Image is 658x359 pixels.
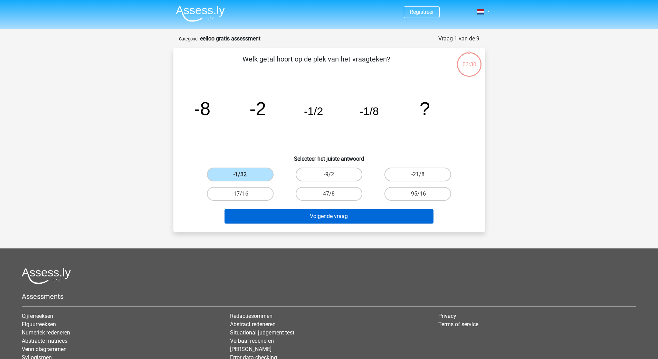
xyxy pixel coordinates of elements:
tspan: ? [420,98,430,119]
label: -95/16 [384,187,451,201]
a: [PERSON_NAME] [230,346,271,352]
a: Abstracte matrices [22,338,67,344]
small: Categorie: [179,36,199,41]
label: -9/2 [296,168,362,181]
a: Abstract redeneren [230,321,276,328]
a: Verbaal redeneren [230,338,274,344]
tspan: -1/8 [360,105,379,117]
img: Assessly logo [22,268,71,284]
label: -1/32 [207,168,274,181]
label: -17/16 [207,187,274,201]
a: Redactiesommen [230,313,273,319]
a: Terms of service [438,321,478,328]
div: 03:30 [456,51,482,69]
a: Cijferreeksen [22,313,53,319]
a: Situational judgement test [230,329,294,336]
a: Numeriek redeneren [22,329,70,336]
tspan: -1/2 [304,105,323,117]
a: Privacy [438,313,456,319]
button: Volgende vraag [225,209,433,224]
div: Vraag 1 van de 9 [438,35,479,43]
tspan: -2 [249,98,266,119]
tspan: -8 [194,98,210,119]
label: -21/8 [384,168,451,181]
img: Assessly [176,6,225,22]
label: 47/8 [296,187,362,201]
h6: Selecteer het juiste antwoord [184,150,474,162]
a: Figuurreeksen [22,321,56,328]
h5: Assessments [22,292,636,301]
p: Welk getal hoort op de plek van het vraagteken? [184,54,448,75]
a: Registreer [410,9,434,15]
strong: eelloo gratis assessment [200,35,260,42]
a: Venn diagrammen [22,346,67,352]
